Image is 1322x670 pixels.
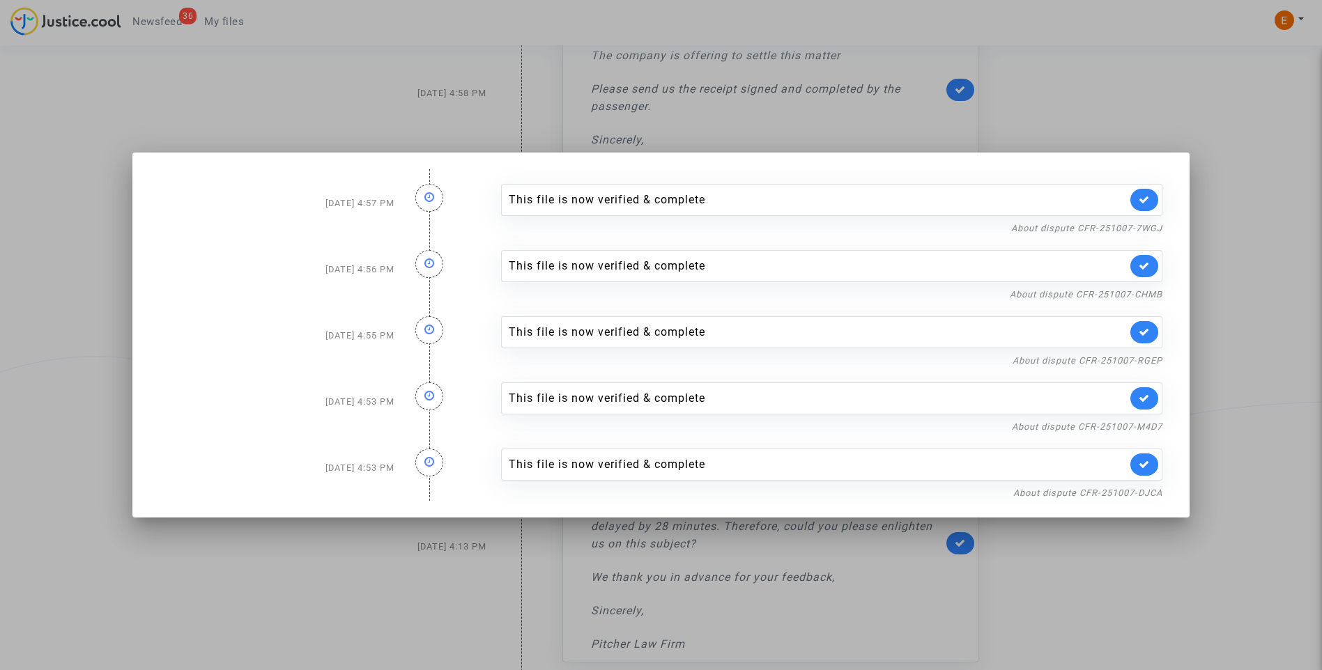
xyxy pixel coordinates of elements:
div: This file is now verified & complete [509,192,1128,208]
a: About dispute CFR-251007-7WGJ [1011,223,1162,233]
a: About dispute CFR-251007-RGEP [1013,355,1162,366]
a: About dispute CFR-251007-CHMB [1010,289,1162,299]
div: [DATE] 4:57 PM [149,170,405,236]
div: [DATE] 4:56 PM [149,236,405,302]
a: About dispute CFR-251007-M4D7 [1012,421,1162,432]
div: This file is now verified & complete [509,456,1128,473]
div: This file is now verified & complete [509,258,1128,274]
div: [DATE] 4:55 PM [149,302,405,368]
div: [DATE] 4:53 PM [149,368,405,435]
a: About dispute CFR-251007-DJCA [1013,488,1162,498]
div: This file is now verified & complete [509,390,1128,407]
div: This file is now verified & complete [509,324,1128,341]
div: [DATE] 4:53 PM [149,435,405,501]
